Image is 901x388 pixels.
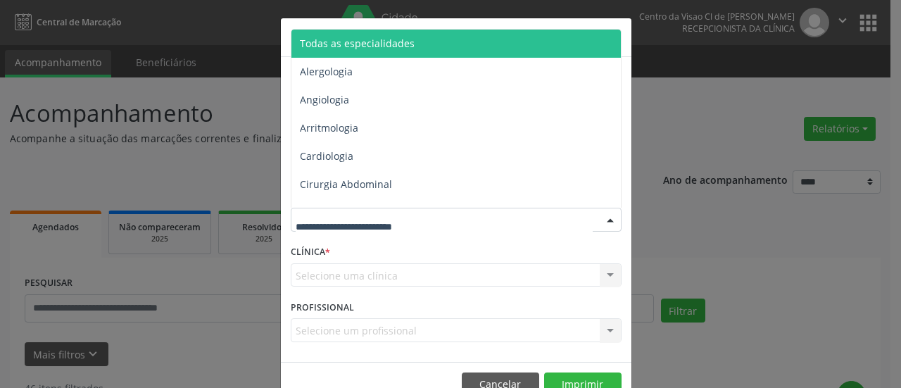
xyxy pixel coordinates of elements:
span: Arritmologia [300,121,358,134]
span: Cirurgia Bariatrica [300,206,386,219]
span: Cirurgia Abdominal [300,177,392,191]
h5: Relatório de agendamentos [291,28,452,46]
span: Todas as especialidades [300,37,415,50]
button: Close [603,18,631,53]
label: PROFISSIONAL [291,296,354,318]
span: Angiologia [300,93,349,106]
span: Alergologia [300,65,353,78]
span: Cardiologia [300,149,353,163]
label: CLÍNICA [291,242,330,263]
